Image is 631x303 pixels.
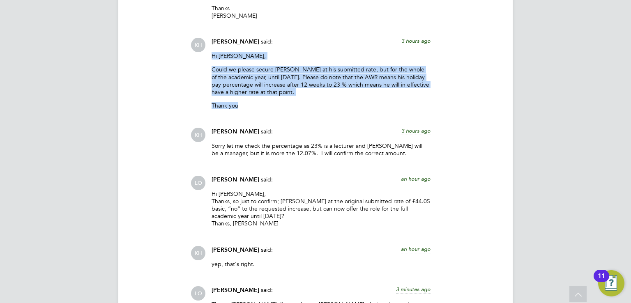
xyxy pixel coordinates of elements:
span: 3 hours ago [401,37,431,44]
span: said: [261,38,273,45]
span: [PERSON_NAME] [212,38,259,45]
span: KH [191,128,205,142]
span: KH [191,246,205,260]
p: Hi [PERSON_NAME], Thanks, so just to confirm; [PERSON_NAME] at the original submitted rate of £44... [212,190,431,227]
p: Hi [PERSON_NAME], [212,52,431,60]
span: said: [261,286,273,294]
div: 11 [598,276,605,287]
span: [PERSON_NAME] [212,287,259,294]
p: yep, that's right. [212,260,431,268]
span: [PERSON_NAME] [212,176,259,183]
p: Thanks [PERSON_NAME] [212,5,431,19]
span: [PERSON_NAME] [212,246,259,253]
p: Sorry let me check the percentage as 23% is a lecturer and [PERSON_NAME] will be a manager, but i... [212,142,431,157]
p: Thank you [212,102,431,109]
span: an hour ago [401,246,431,252]
span: said: [261,128,273,135]
span: KH [191,38,205,52]
span: said: [261,176,273,183]
p: Could we please secure [PERSON_NAME] at his submitted rate, but for the whole of the academic yea... [212,66,431,96]
span: said: [261,246,273,253]
span: LO [191,176,205,190]
button: Open Resource Center, 11 new notifications [598,270,624,296]
span: LO [191,286,205,301]
span: [PERSON_NAME] [212,128,259,135]
span: 3 minutes ago [396,286,431,293]
span: 3 hours ago [401,127,431,134]
span: an hour ago [401,175,431,182]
